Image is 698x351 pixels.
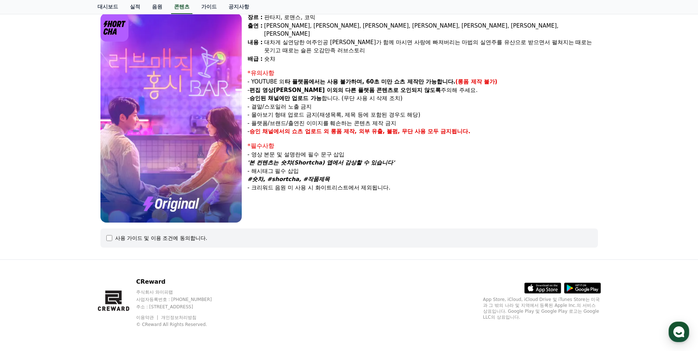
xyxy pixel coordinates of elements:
[114,244,123,250] span: 설정
[264,55,598,63] div: 숏챠
[264,38,598,55] div: 대차게 실연당한 여주인공 [PERSON_NAME]가 함께 마시면 사랑에 빠져버리는 마법의 실연주를 유산으로 받으면서 펼쳐지는 때로는 웃기고 때로는 슬픈 오감만족 러브스토리
[331,128,471,135] strong: 롱폼 제작, 외부 유출, 불펌, 무단 사용 모두 금지됩니다.
[2,233,49,252] a: 홈
[136,297,226,302] p: 사업자등록번호 : [PHONE_NUMBER]
[23,244,28,250] span: 홈
[136,304,226,310] p: 주소 : [STREET_ADDRESS]
[264,22,598,38] div: [PERSON_NAME], [PERSON_NAME], [PERSON_NAME], [PERSON_NAME], [PERSON_NAME], [PERSON_NAME], [PERSON...
[136,289,226,295] p: 주식회사 와이피랩
[248,78,598,86] p: - YOUTUBE 외
[67,245,76,251] span: 대화
[285,78,456,85] strong: 타 플랫폼에서는 사용 불가하며, 60초 미만 쇼츠 제작만 가능합니다.
[264,13,598,22] div: 판타지, 로맨스, 코믹
[248,86,598,95] p: - 주의해 주세요.
[248,184,598,192] p: - 크리워드 음원 미 사용 시 화이트리스트에서 제외됩니다.
[248,159,395,166] em: '본 컨텐츠는 숏챠(Shortcha) 앱에서 감상할 수 있습니다'
[248,13,263,22] div: 장르 :
[248,176,330,182] em: #숏챠, #shortcha, #작품제목
[248,103,598,111] p: - 결말/스포일러 노출 금지
[95,233,141,252] a: 설정
[248,22,263,38] div: 출연 :
[136,277,226,286] p: CReward
[249,128,329,135] strong: 승인 채널에서의 쇼츠 업로드 외
[248,55,263,63] div: 배급 :
[248,167,598,175] p: - 해시태그 필수 삽입
[100,13,242,223] img: video
[136,315,159,320] a: 이용약관
[456,78,497,85] strong: (롱폼 제작 불가)
[248,119,598,128] p: - 플랫폼/브랜드/출연진 이미지를 훼손하는 콘텐츠 제작 금지
[483,297,601,320] p: App Store, iCloud, iCloud Drive 및 iTunes Store는 미국과 그 밖의 나라 및 지역에서 등록된 Apple Inc.의 서비스 상표입니다. Goo...
[248,142,598,150] div: *필수사항
[136,322,226,327] p: © CReward All Rights Reserved.
[100,13,129,42] img: logo
[248,111,598,119] p: - 몰아보기 형태 업로드 금지(재생목록, 제목 등에 포함된 경우도 해당)
[345,87,441,93] strong: 다른 플랫폼 콘텐츠로 오인되지 않도록
[248,94,598,103] p: - 합니다. (무단 사용 시 삭제 조치)
[248,127,598,136] p: -
[161,315,196,320] a: 개인정보처리방침
[249,95,322,102] strong: 승인된 채널에만 업로드 가능
[115,234,208,242] div: 사용 가이드 및 이용 조건에 동의합니다.
[249,87,343,93] strong: 편집 영상[PERSON_NAME] 이외의
[49,233,95,252] a: 대화
[248,38,263,55] div: 내용 :
[248,150,598,159] p: - 영상 본문 및 설명란에 필수 문구 삽입
[248,69,598,78] div: *유의사항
